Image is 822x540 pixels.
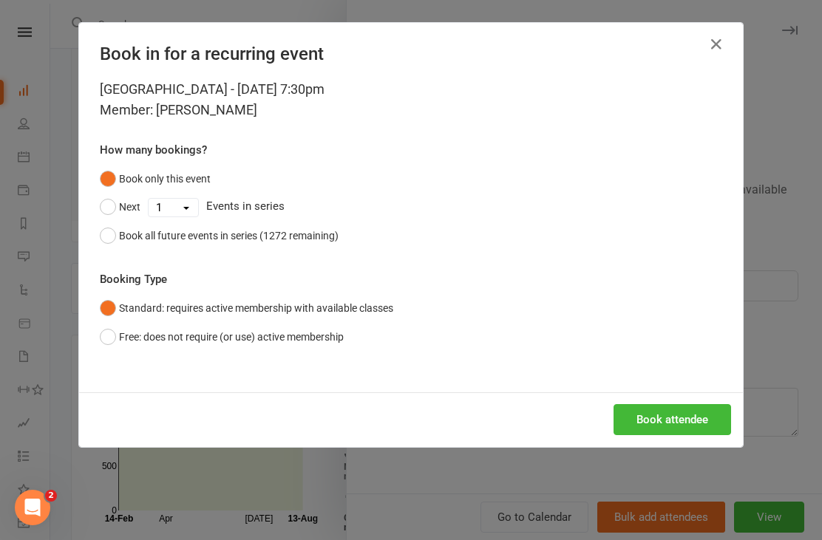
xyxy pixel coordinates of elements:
h4: Book in for a recurring event [100,44,722,64]
div: Events in series [100,193,722,221]
label: Booking Type [100,270,167,288]
label: How many bookings? [100,141,207,159]
button: Standard: requires active membership with available classes [100,294,393,322]
div: [GEOGRAPHIC_DATA] - [DATE] 7:30pm Member: [PERSON_NAME] [100,79,722,120]
span: 2 [45,490,57,502]
button: Book all future events in series (1272 remaining) [100,222,339,250]
button: Next [100,193,140,221]
button: Book attendee [614,404,731,435]
div: Book all future events in series (1272 remaining) [119,228,339,244]
button: Free: does not require (or use) active membership [100,323,344,351]
button: Close [704,33,728,56]
iframe: Intercom live chat [15,490,50,525]
button: Book only this event [100,165,211,193]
